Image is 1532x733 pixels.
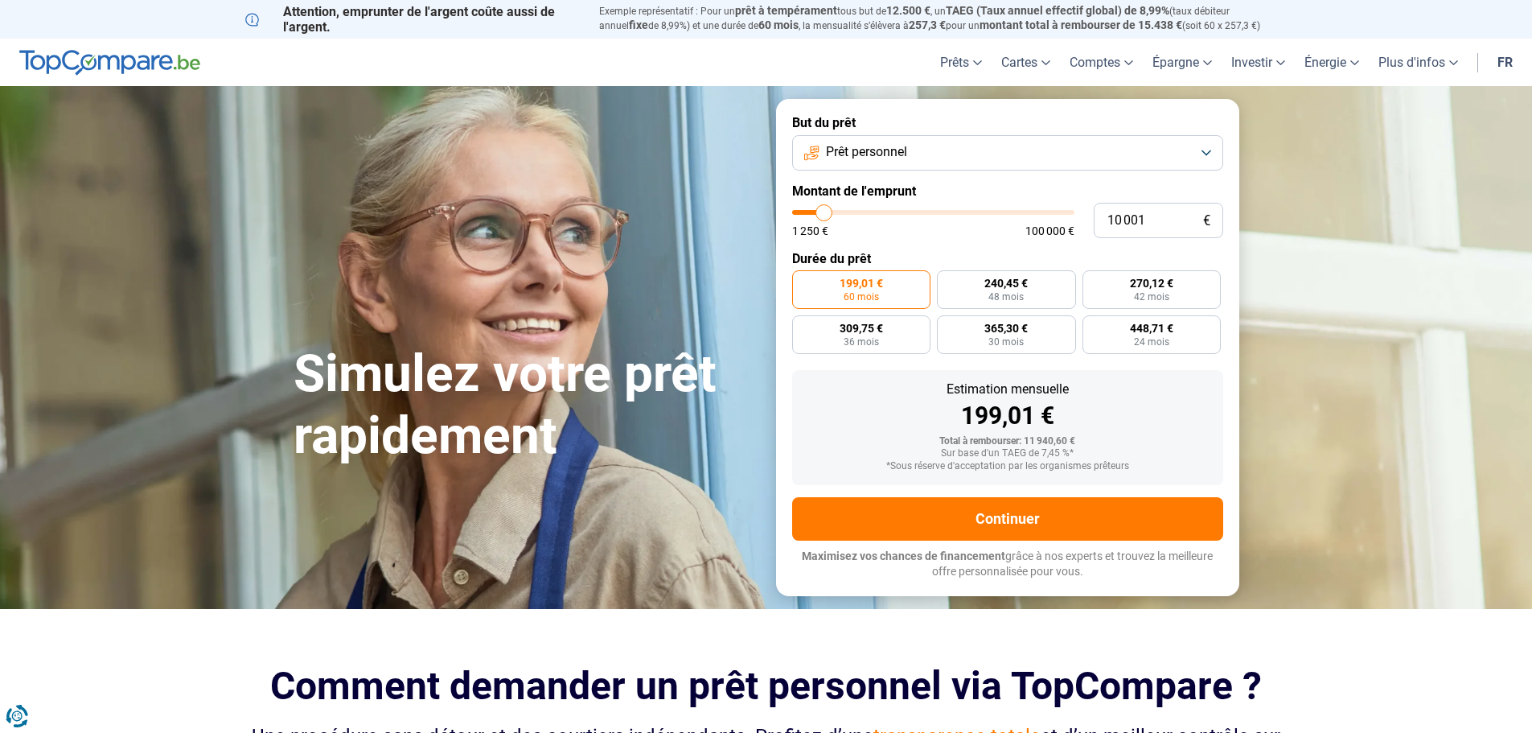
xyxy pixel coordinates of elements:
[1203,214,1210,228] span: €
[1130,323,1173,334] span: 448,71 €
[1222,39,1295,86] a: Investir
[294,344,757,467] h1: Simulez votre prêt rapidement
[792,251,1223,266] label: Durée du prêt
[245,664,1288,708] h2: Comment demander un prêt personnel via TopCompare ?
[735,4,837,17] span: prêt à tempérament
[980,19,1182,31] span: montant total à rembourser de 15.438 €
[1025,225,1074,237] span: 100 000 €
[988,292,1024,302] span: 48 mois
[805,404,1210,428] div: 199,01 €
[1369,39,1468,86] a: Plus d'infos
[909,19,946,31] span: 257,3 €
[805,436,1210,447] div: Total à rembourser: 11 940,60 €
[805,448,1210,459] div: Sur base d'un TAEG de 7,45 %*
[984,278,1028,289] span: 240,45 €
[840,278,883,289] span: 199,01 €
[792,135,1223,171] button: Prêt personnel
[992,39,1060,86] a: Cartes
[629,19,648,31] span: fixe
[792,183,1223,199] label: Montant de l'emprunt
[1488,39,1522,86] a: fr
[792,497,1223,541] button: Continuer
[805,383,1210,396] div: Estimation mensuelle
[792,225,828,237] span: 1 250 €
[1143,39,1222,86] a: Épargne
[19,50,200,76] img: TopCompare
[1134,337,1169,347] span: 24 mois
[1134,292,1169,302] span: 42 mois
[988,337,1024,347] span: 30 mois
[792,549,1223,580] p: grâce à nos experts et trouvez la meilleure offre personnalisée pour vous.
[984,323,1028,334] span: 365,30 €
[886,4,930,17] span: 12.500 €
[599,4,1288,33] p: Exemple représentatif : Pour un tous but de , un (taux débiteur annuel de 8,99%) et une durée de ...
[844,337,879,347] span: 36 mois
[802,550,1005,562] span: Maximisez vos chances de financement
[844,292,879,302] span: 60 mois
[1295,39,1369,86] a: Énergie
[758,19,799,31] span: 60 mois
[840,323,883,334] span: 309,75 €
[930,39,992,86] a: Prêts
[1060,39,1143,86] a: Comptes
[1130,278,1173,289] span: 270,12 €
[792,115,1223,130] label: But du prêt
[946,4,1169,17] span: TAEG (Taux annuel effectif global) de 8,99%
[805,461,1210,472] div: *Sous réserve d'acceptation par les organismes prêteurs
[245,4,580,35] p: Attention, emprunter de l'argent coûte aussi de l'argent.
[826,143,907,161] span: Prêt personnel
